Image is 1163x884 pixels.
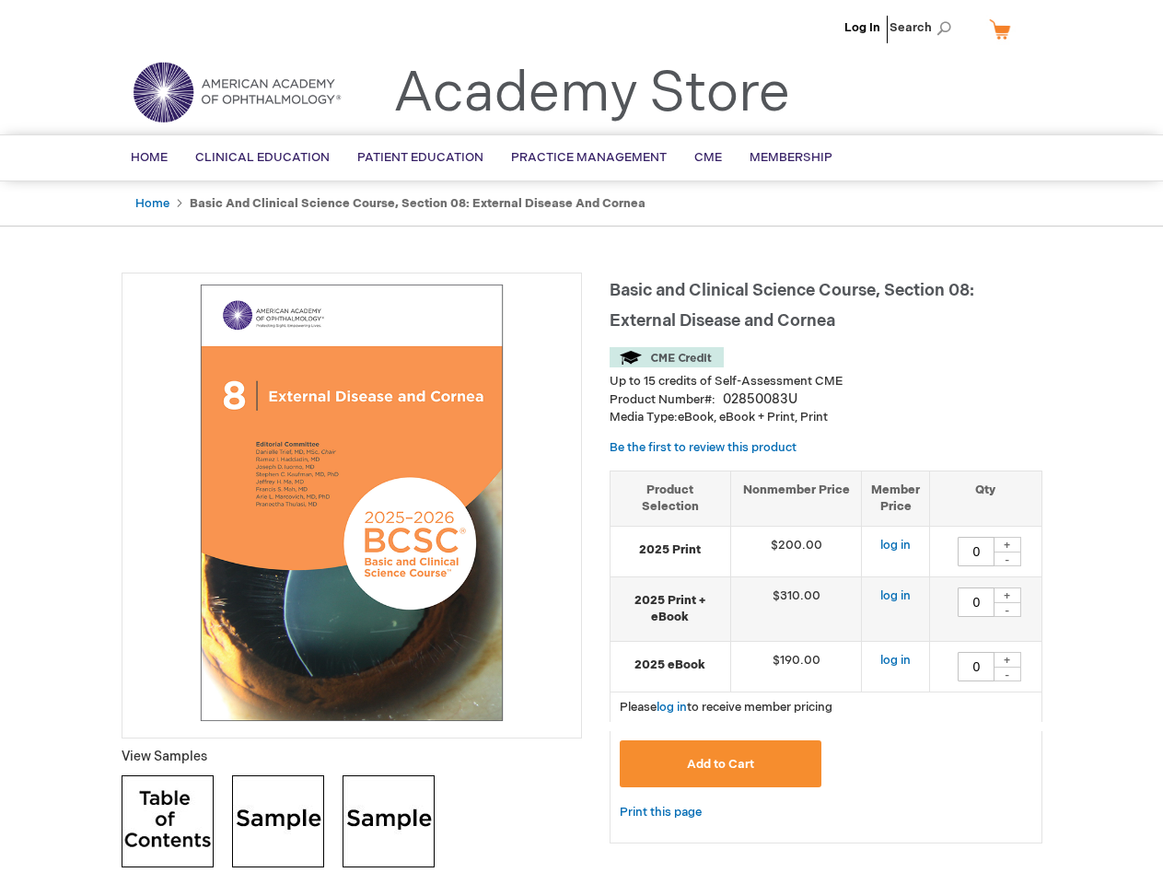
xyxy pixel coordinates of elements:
span: Patient Education [357,150,483,165]
div: - [994,667,1021,681]
button: Add to Cart [620,740,822,787]
div: + [994,587,1021,603]
span: Add to Cart [687,757,754,772]
div: + [994,537,1021,552]
span: Membership [750,150,832,165]
div: 02850083U [723,390,797,409]
div: + [994,652,1021,668]
strong: 2025 eBook [620,657,721,674]
span: Clinical Education [195,150,330,165]
span: Practice Management [511,150,667,165]
span: CME [694,150,722,165]
strong: Media Type: [610,410,678,425]
img: Click to view [232,775,324,867]
a: log in [880,538,911,552]
input: Qty [958,537,994,566]
input: Qty [958,587,994,617]
span: Search [890,9,959,46]
a: log in [880,588,911,603]
img: Click to view [343,775,435,867]
a: Be the first to review this product [610,440,797,455]
td: $310.00 [730,576,862,641]
td: $190.00 [730,641,862,692]
span: Please to receive member pricing [620,700,832,715]
a: Print this page [620,801,702,824]
strong: 2025 Print [620,541,721,559]
strong: 2025 Print + eBook [620,592,721,626]
a: log in [880,653,911,668]
li: Up to 15 credits of Self-Assessment CME [610,373,1042,390]
div: - [994,552,1021,566]
span: Home [131,150,168,165]
th: Member Price [862,471,930,526]
p: View Samples [122,748,582,766]
a: Log In [844,20,880,35]
div: - [994,602,1021,617]
img: CME Credit [610,347,724,367]
td: $200.00 [730,526,862,576]
a: log in [657,700,687,715]
img: Basic and Clinical Science Course, Section 08: External Disease and Cornea [132,283,572,723]
strong: Product Number [610,392,715,407]
p: eBook, eBook + Print, Print [610,409,1042,426]
a: Home [135,196,169,211]
img: Click to view [122,775,214,867]
th: Product Selection [611,471,731,526]
input: Qty [958,652,994,681]
strong: Basic and Clinical Science Course, Section 08: External Disease and Cornea [190,196,645,211]
span: Basic and Clinical Science Course, Section 08: External Disease and Cornea [610,281,974,331]
th: Qty [930,471,1041,526]
a: Academy Store [393,61,790,127]
th: Nonmember Price [730,471,862,526]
